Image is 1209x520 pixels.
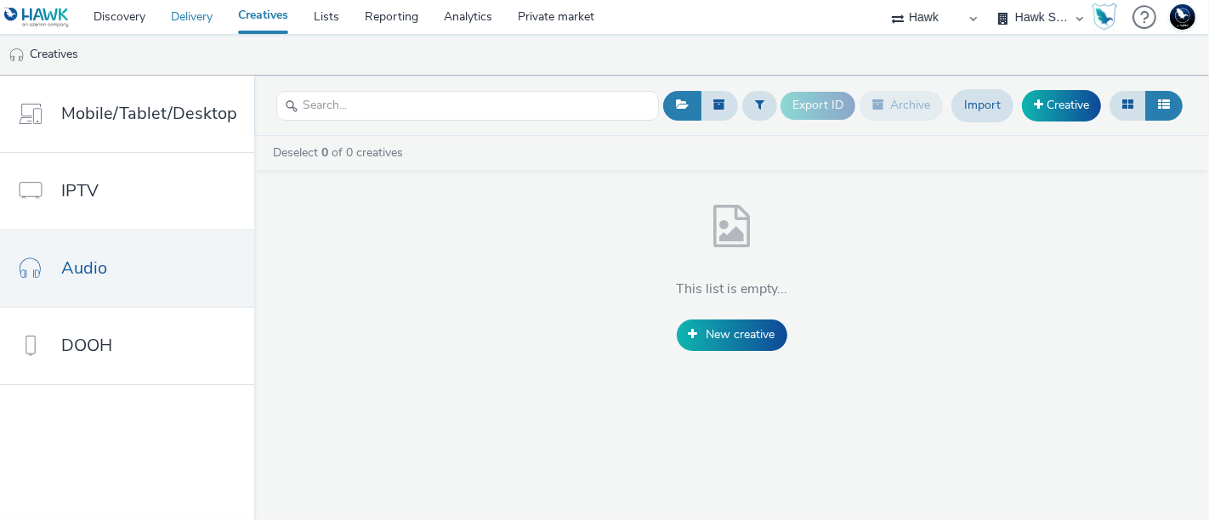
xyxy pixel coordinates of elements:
span: DOOH [61,333,112,358]
span: New creative [707,326,775,342]
button: Archive [860,91,943,120]
img: Hawk Academy [1092,3,1117,31]
a: Hawk Academy [1092,3,1124,31]
span: IPTV [61,178,99,203]
a: Creative [1022,90,1101,121]
a: New creative [677,319,787,350]
input: Search... [276,91,659,121]
button: Table [1145,91,1183,120]
a: Import [951,89,1013,122]
span: Audio [61,256,107,280]
h4: This list is empty... [676,280,787,299]
button: Grid [1110,91,1146,120]
strong: 0 [321,144,328,161]
img: undefined Logo [4,7,70,28]
a: Deselect of 0 creatives [271,144,410,161]
img: audio [9,47,26,64]
img: Support Hawk [1170,4,1195,30]
button: Export ID [780,92,855,119]
span: Mobile/Tablet/Desktop [61,101,237,126]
